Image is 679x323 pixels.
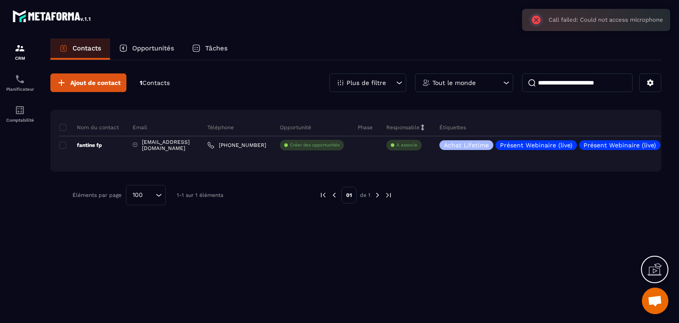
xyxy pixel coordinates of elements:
p: Phase [358,124,373,131]
a: schedulerschedulerPlanificateur [2,67,38,98]
p: 1 [140,79,170,87]
p: CRM [2,56,38,61]
img: accountant [15,105,25,115]
a: formationformationCRM [2,36,38,67]
p: Nom du contact [59,124,119,131]
p: Achat Lifetime [444,142,489,148]
p: Contacts [72,44,101,52]
span: Contacts [142,79,170,86]
p: Tâches [205,44,228,52]
p: Opportunité [280,124,311,131]
img: scheduler [15,74,25,85]
p: Présent Webinaire (live) [500,142,572,148]
p: Présent Webinaire (live) [584,142,656,148]
img: prev [319,191,327,199]
a: Opportunités [110,38,183,60]
input: Search for option [146,190,153,200]
p: Étiquettes [439,124,466,131]
a: Ouvrir le chat [642,288,668,314]
img: next [385,191,393,199]
p: Créer des opportunités [290,142,339,148]
span: 100 [130,190,146,200]
p: 01 [341,187,357,204]
p: Responsable [386,124,420,131]
p: fantine fp [59,142,102,149]
a: Contacts [50,38,110,60]
img: logo [12,8,92,24]
p: Comptabilité [2,118,38,123]
p: Email [133,124,147,131]
button: Ajout de contact [50,73,126,92]
div: Search for option [126,185,166,205]
p: 1-1 sur 1 éléments [177,192,223,198]
a: [PHONE_NUMBER] [207,142,266,149]
p: Téléphone [207,124,234,131]
p: Tout le monde [432,80,476,86]
a: accountantaccountantComptabilité [2,98,38,129]
img: formation [15,43,25,54]
a: Tâches [183,38,237,60]
p: Éléments par page [72,192,122,198]
p: Plus de filtre [347,80,386,86]
p: Planificateur [2,87,38,92]
span: Ajout de contact [70,78,121,87]
p: de 1 [360,192,370,199]
p: À associe [397,142,417,148]
img: next [374,191,381,199]
p: Opportunités [132,44,174,52]
img: prev [330,191,338,199]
